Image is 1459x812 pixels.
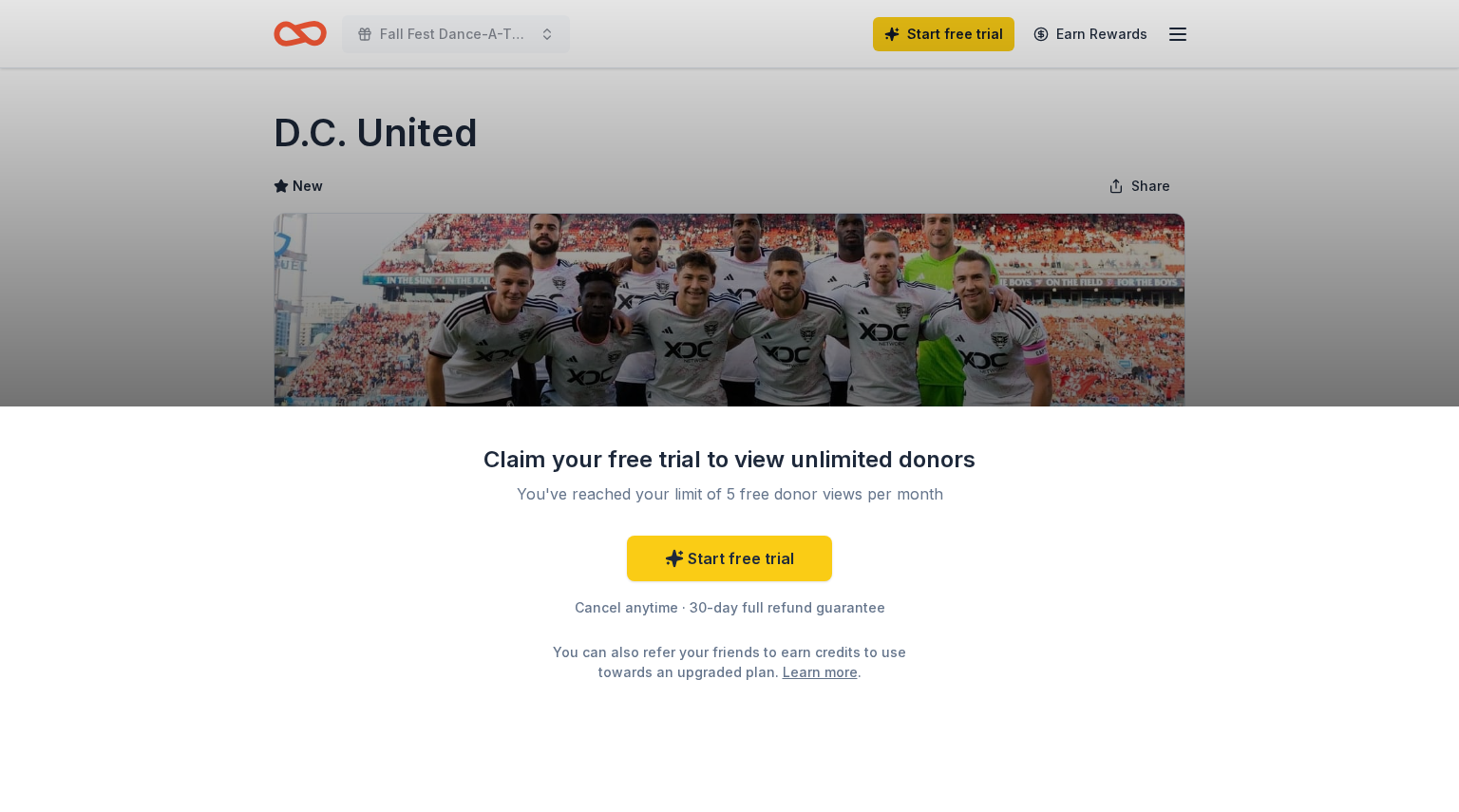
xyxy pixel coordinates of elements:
div: You can also refer your friends to earn credits to use towards an upgraded plan. . [536,642,923,682]
a: Learn more [783,662,858,682]
a: Start free trial [627,536,832,581]
div: You've reached your limit of 5 free donor views per month [505,482,954,505]
div: Claim your free trial to view unlimited donors [483,444,976,475]
div: Cancel anytime · 30-day full refund guarantee [483,596,976,619]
